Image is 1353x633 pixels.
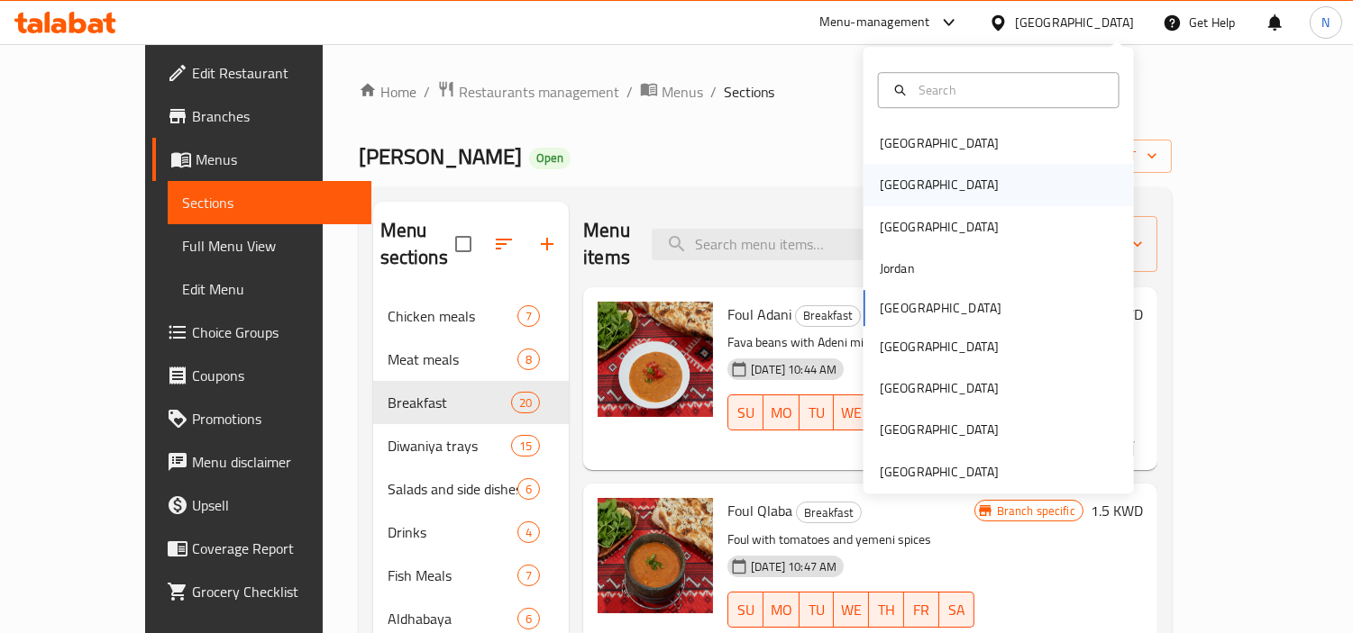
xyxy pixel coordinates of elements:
span: Menu disclaimer [192,451,357,473]
div: [GEOGRAPHIC_DATA] [880,420,999,440]
button: Add section [526,222,569,266]
span: 20 [512,394,539,411]
div: items [511,392,540,413]
div: items [517,348,540,370]
span: MO [771,400,792,426]
span: TU [807,400,827,426]
span: Breakfast [796,305,860,326]
input: search [652,229,864,260]
a: Promotions [152,397,371,440]
a: Choice Groups [152,311,371,354]
span: 7 [518,308,539,325]
a: Menu disclaimer [152,440,371,484]
div: items [517,305,540,327]
span: Menus [196,149,357,170]
div: [GEOGRAPHIC_DATA] [880,462,999,482]
a: Coupons [152,354,371,397]
div: [GEOGRAPHIC_DATA] [880,176,999,195]
span: Upsell [192,494,357,516]
span: Branch specific [990,502,1083,520]
span: Diwaniya trays [388,435,511,457]
button: TU [800,592,835,628]
span: Coverage Report [192,538,357,559]
p: Fava beans with Adeni mixture [727,331,974,354]
div: items [511,435,540,457]
div: Breakfast20 [373,381,570,424]
span: Chicken meals [388,305,517,327]
a: Menus [640,80,703,104]
div: Salads and side dishes [388,478,517,500]
span: SA [946,597,967,623]
span: [PERSON_NAME] [359,136,522,176]
span: export [1070,145,1157,167]
div: items [517,521,540,543]
div: Fish Meals7 [373,554,570,597]
div: items [517,565,540,586]
div: Diwaniya trays15 [373,424,570,467]
li: / [710,81,717,103]
button: SU [727,592,763,628]
a: Home [359,81,416,103]
span: WE [841,400,862,426]
div: Menu-management [819,12,930,33]
nav: breadcrumb [359,80,1172,104]
span: Promotions [192,408,357,430]
span: Edit Restaurant [192,62,357,84]
button: TH [869,592,904,628]
div: Meat meals8 [373,338,570,381]
li: / [626,81,633,103]
a: Branches [152,95,371,138]
span: Aldhabaya [388,608,517,629]
div: [GEOGRAPHIC_DATA] [880,217,999,237]
span: Menus [662,81,703,103]
span: Open [529,150,571,166]
img: Foul Adani [598,302,713,417]
span: N [1321,13,1330,32]
a: Grocery Checklist [152,570,371,613]
span: Sort sections [482,222,526,266]
div: [GEOGRAPHIC_DATA] [1015,13,1134,32]
span: 4 [518,524,539,541]
span: Foul Qlaba [727,497,792,524]
div: [GEOGRAPHIC_DATA] [880,378,999,398]
span: Fish Meals [388,565,517,586]
button: SA [939,592,974,628]
span: Meat meals [388,348,517,370]
span: [DATE] 10:44 AM [744,361,844,378]
span: Breakfast [797,502,861,523]
span: [DATE] 10:47 AM [744,558,844,575]
span: MO [771,597,792,623]
a: Edit Menu [168,267,371,311]
span: 15 [512,438,539,455]
span: SU [736,400,756,426]
a: Restaurants management [437,80,619,104]
a: Upsell [152,484,371,527]
button: FR [904,592,939,628]
span: Grocery Checklist [192,581,357,602]
div: [GEOGRAPHIC_DATA] [880,337,999,357]
span: Sections [724,81,775,103]
h6: 1.5 KWD [1091,498,1143,523]
a: Menus [152,138,371,181]
span: Foul Adani [727,301,791,328]
div: Breakfast [796,502,862,523]
span: 7 [518,567,539,584]
button: MO [763,592,800,628]
div: Drinks4 [373,511,570,554]
a: Edit Restaurant [152,51,371,95]
a: Sections [168,181,371,224]
div: Breakfast [795,305,861,327]
a: Coverage Report [152,527,371,570]
a: Full Menu View [168,224,371,267]
div: items [517,608,540,629]
span: Branches [192,105,357,127]
button: TU [800,394,835,430]
span: 8 [518,351,539,368]
span: Select all sections [444,225,482,263]
span: WE [841,597,862,623]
